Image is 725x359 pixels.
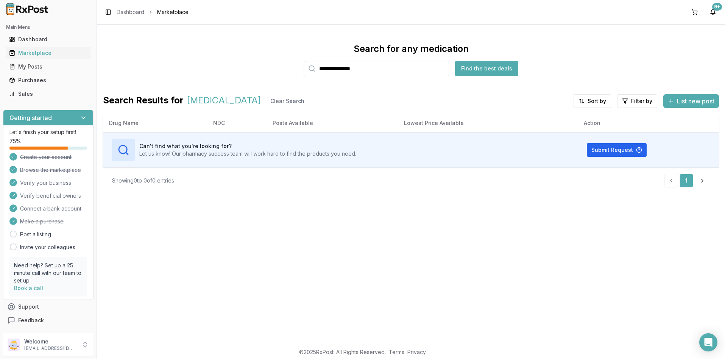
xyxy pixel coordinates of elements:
[663,94,719,108] button: List new post
[112,177,174,184] div: Showing 0 to 0 of 0 entries
[20,192,81,200] span: Verify beneficial owners
[14,285,43,291] a: Book a call
[117,8,144,16] a: Dashboard
[6,73,90,87] a: Purchases
[680,174,693,187] a: 1
[3,47,94,59] button: Marketplace
[139,142,356,150] h3: Can't find what you're looking for?
[695,174,710,187] a: Go to next page
[712,3,722,11] div: 9+
[14,262,83,284] p: Need help? Set up a 25 minute call with our team to set up.
[103,94,184,108] span: Search Results for
[699,333,717,351] div: Open Intercom Messenger
[398,114,578,132] th: Lowest Price Available
[663,98,719,106] a: List new post
[264,94,310,108] button: Clear Search
[664,174,710,187] nav: pagination
[707,6,719,18] button: 9+
[677,97,714,106] span: List new post
[103,114,207,132] th: Drug Name
[9,63,87,70] div: My Posts
[9,36,87,43] div: Dashboard
[588,97,606,105] span: Sort by
[389,349,404,355] a: Terms
[3,3,51,15] img: RxPost Logo
[354,43,469,55] div: Search for any medication
[117,8,189,16] nav: breadcrumb
[20,205,81,212] span: Connect a bank account
[139,150,356,158] p: Let us know! Our pharmacy success team will work hard to find the products you need.
[267,114,398,132] th: Posts Available
[3,33,94,45] button: Dashboard
[9,49,87,57] div: Marketplace
[20,218,64,225] span: Make a purchase
[6,87,90,101] a: Sales
[9,90,87,98] div: Sales
[3,88,94,100] button: Sales
[20,231,51,238] a: Post a listing
[157,8,189,16] span: Marketplace
[3,61,94,73] button: My Posts
[9,76,87,84] div: Purchases
[9,113,52,122] h3: Getting started
[20,153,72,161] span: Create your account
[6,24,90,30] h2: Main Menu
[407,349,426,355] a: Privacy
[455,61,518,76] button: Find the best deals
[9,128,87,136] p: Let's finish your setup first!
[6,60,90,73] a: My Posts
[18,317,44,324] span: Feedback
[187,94,261,108] span: [MEDICAL_DATA]
[20,179,71,187] span: Verify your business
[3,74,94,86] button: Purchases
[24,345,77,351] p: [EMAIL_ADDRESS][DOMAIN_NAME]
[8,339,20,351] img: User avatar
[24,338,77,345] p: Welcome
[574,94,611,108] button: Sort by
[9,137,21,145] span: 75 %
[3,300,94,314] button: Support
[20,243,75,251] a: Invite your colleagues
[587,143,647,157] button: Submit Request
[6,46,90,60] a: Marketplace
[617,94,657,108] button: Filter by
[3,314,94,327] button: Feedback
[578,114,719,132] th: Action
[20,166,81,174] span: Browse the marketplace
[207,114,267,132] th: NDC
[6,33,90,46] a: Dashboard
[631,97,652,105] span: Filter by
